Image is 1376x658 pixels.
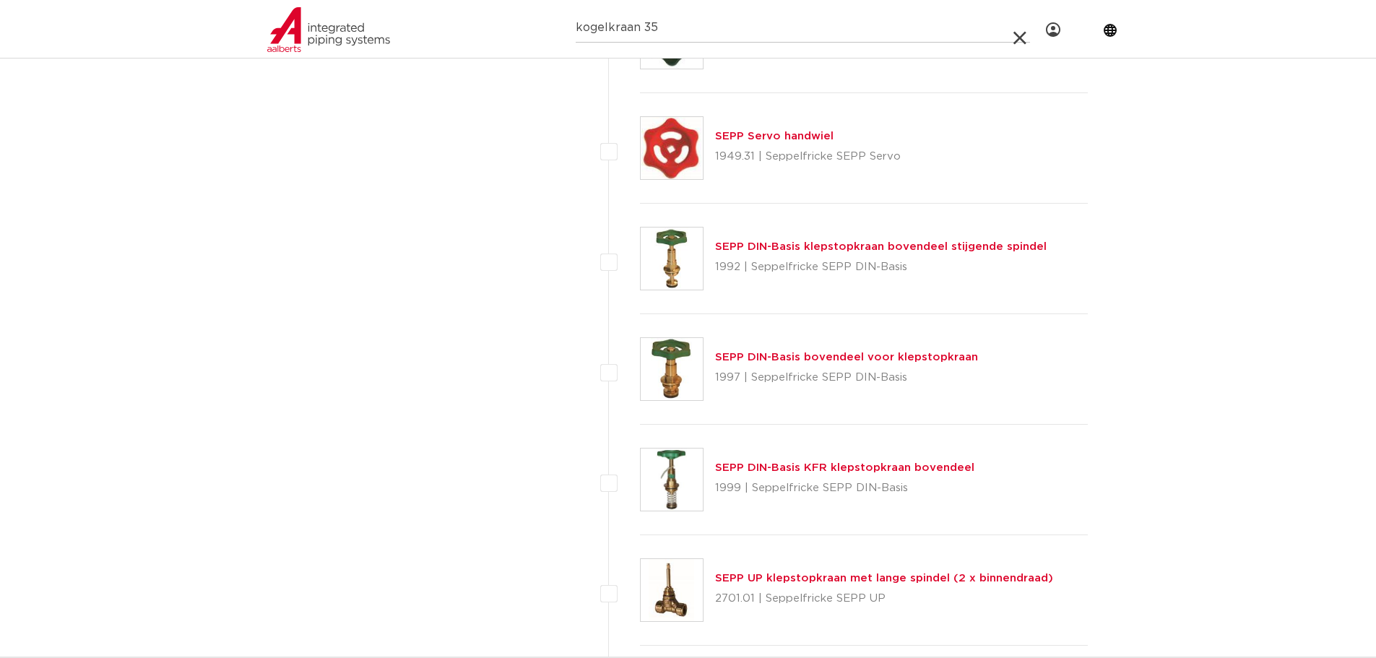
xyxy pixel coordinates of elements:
a: SEPP UP klepstopkraan met lange spindel (2 x binnendraad) [715,573,1053,584]
img: Thumbnail for SEPP Servo handwiel [641,117,703,179]
img: Thumbnail for SEPP UP klepstopkraan met lange spindel (2 x binnendraad) [641,559,703,621]
p: 2701.01 | Seppelfricke SEPP UP [715,587,1053,610]
p: 1949.31 | Seppelfricke SEPP Servo [715,145,901,168]
img: Thumbnail for SEPP DIN-Basis KFR klepstopkraan bovendeel [641,449,703,511]
a: SEPP DIN-Basis klepstopkraan bovendeel stijgende spindel [715,241,1047,252]
img: Thumbnail for SEPP DIN-Basis klepstopkraan bovendeel stijgende spindel [641,228,703,290]
p: 1999 | Seppelfricke SEPP DIN-Basis [715,477,974,500]
a: SEPP Servo handwiel [715,131,834,142]
a: SEPP DIN-Basis KFR klepstopkraan bovendeel [715,462,974,473]
p: 1997 | Seppelfricke SEPP DIN-Basis [715,366,978,389]
img: Thumbnail for SEPP DIN-Basis bovendeel voor klepstopkraan [641,338,703,400]
p: 1992 | Seppelfricke SEPP DIN-Basis [715,256,1047,279]
a: SEPP DIN-Basis bovendeel voor klepstopkraan [715,352,978,363]
input: zoeken... [576,14,1030,43]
